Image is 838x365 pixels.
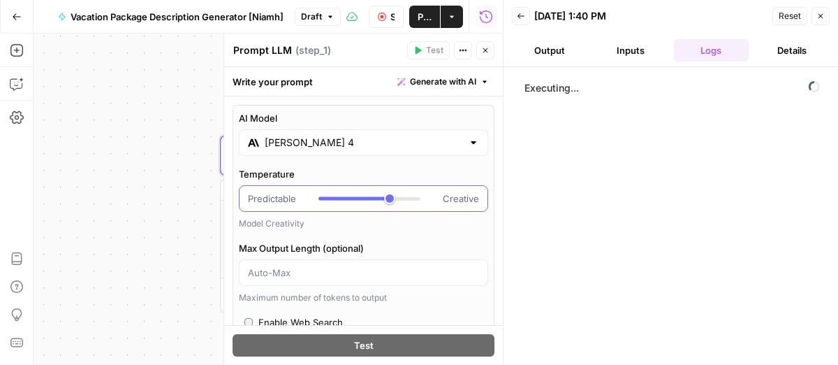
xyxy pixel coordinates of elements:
[354,339,374,353] span: Test
[301,10,322,23] span: Draft
[224,67,503,96] div: Write your prompt
[390,10,395,24] span: Stop Run
[295,8,341,26] button: Draft
[258,315,343,329] div: Enable Web Search
[248,192,296,206] span: Predictable
[71,10,284,24] span: Vacation Package Description Generator [Niamh]
[593,39,668,62] button: Inputs
[410,76,476,88] span: Generate with AI
[674,39,749,62] button: Logs
[512,39,587,62] button: Output
[409,6,440,28] button: Publish
[426,44,443,57] span: Test
[50,6,292,28] button: Vacation Package Description Generator [Niamh]
[520,77,824,99] span: Executing...
[369,6,404,28] button: Stop Run
[443,192,479,206] span: Creative
[244,318,253,327] input: Enable Web SearchAllow the model to fetch up-to-date information from the web when answering ques...
[295,43,331,57] span: ( step_1 )
[754,39,830,62] button: Details
[248,266,479,280] input: Auto-Max
[239,241,488,255] label: Max Output Length (optional)
[265,136,462,150] input: Select a model
[239,292,488,304] div: Maximum number of tokens to output
[779,10,801,22] span: Reset
[233,43,292,57] textarea: Prompt LLM
[392,73,494,91] button: Generate with AI
[239,111,488,125] label: AI Model
[418,10,432,24] span: Publish
[772,7,807,25] button: Reset
[233,335,494,357] button: Test
[239,167,488,181] label: Temperature
[407,41,450,59] button: Test
[239,217,488,230] div: Model Creativity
